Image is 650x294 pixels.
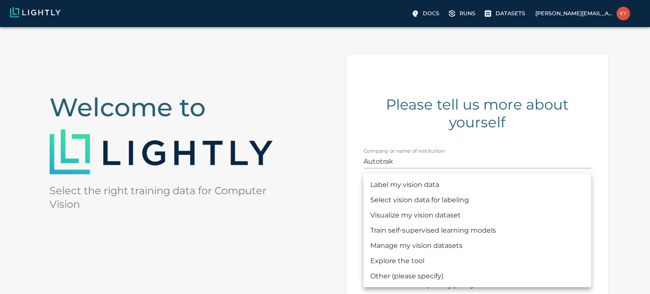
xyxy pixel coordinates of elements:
[364,208,591,223] li: Visualize my vision dataset
[364,223,591,238] li: Train self-supervised learning models
[364,269,591,284] li: Other (please specify)
[364,192,591,208] li: Select vision data for labeling
[364,177,591,192] li: Label my vision data
[364,253,591,269] li: Explore the tool
[364,238,591,253] li: Manage my vision datasets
